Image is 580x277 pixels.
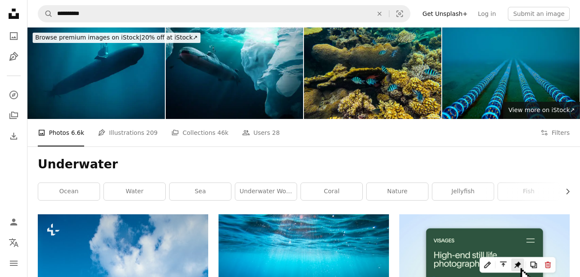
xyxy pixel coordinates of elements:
button: Menu [5,255,22,272]
a: water [104,183,165,200]
a: sea [170,183,231,200]
a: ocean [38,183,100,200]
form: Find visuals sitewide [38,5,410,22]
a: Log in [473,7,501,21]
a: Log in / Sign up [5,213,22,231]
h1: Underwater [38,157,570,172]
button: Language [5,234,22,251]
a: Illustrations 209 [98,119,158,146]
div: 20% off at iStock ↗ [33,33,200,43]
a: Collections 46k [171,119,228,146]
img: A collection of tropical fish such as Blue Green Chromis, Sergeant major Damselfish, Cleaner Wras... [304,27,441,119]
a: Illustrations [5,48,22,65]
button: Visual search [389,6,410,22]
a: View more on iStock↗ [503,102,580,119]
a: nature [367,183,428,200]
a: underwater world [235,183,297,200]
button: Filters [541,119,570,146]
button: scroll list to the right [560,183,570,200]
a: Download History [5,128,22,145]
img: Submarine dives under the ice [166,27,303,119]
a: jellyfish [432,183,494,200]
a: Get Unsplash+ [417,7,473,21]
span: 209 [146,128,158,137]
a: Photos [5,27,22,45]
a: Browse premium images on iStock|20% off at iStock↗ [27,27,206,48]
button: Submit an image [508,7,570,21]
button: Clear [370,6,389,22]
span: Browse premium images on iStock | [35,34,141,41]
a: Home — Unsplash [5,5,22,24]
a: fish [498,183,559,200]
a: coral [301,183,362,200]
img: Fiber Optic Cables on Ocean Floor Transmitting Data [442,27,580,119]
button: Search Unsplash [38,6,53,22]
span: 46k [217,128,228,137]
a: Collections [5,107,22,124]
img: Nuclear Submarine [27,27,165,119]
a: Users 28 [242,119,280,146]
span: View more on iStock ↗ [508,107,575,113]
a: Explore [5,86,22,103]
span: 28 [272,128,280,137]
